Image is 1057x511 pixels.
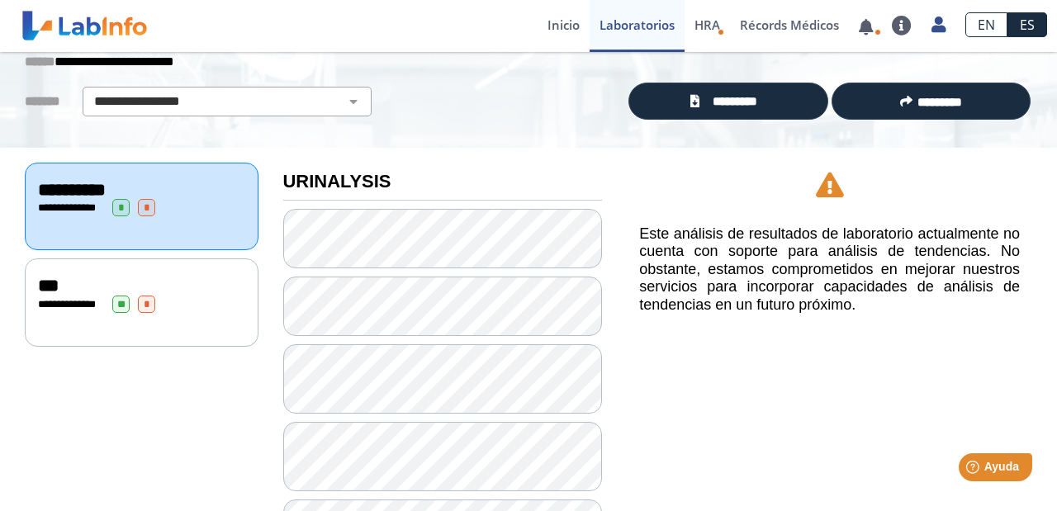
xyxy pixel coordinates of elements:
b: URINALYSIS [283,171,391,192]
iframe: Help widget launcher [910,447,1039,493]
a: ES [1007,12,1047,37]
h5: Este análisis de resultados de laboratorio actualmente no cuenta con soporte para análisis de ten... [639,225,1020,315]
a: EN [965,12,1007,37]
span: HRA [694,17,720,33]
